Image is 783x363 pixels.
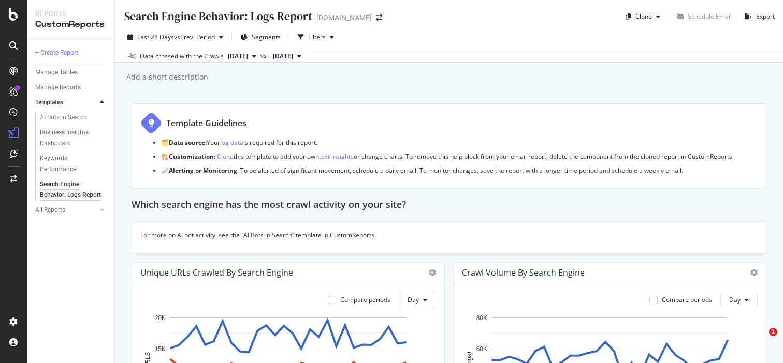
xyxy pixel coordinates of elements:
button: [DATE] [269,50,306,63]
a: Manage Reports [35,82,107,93]
span: Last 28 Days [137,33,174,41]
span: Day [729,295,741,304]
div: Clone [635,12,652,21]
a: Clone [217,152,234,161]
div: arrow-right-arrow-left [376,14,382,21]
span: vs Prev. Period [174,33,215,41]
div: Export [756,12,775,21]
div: Template Guidelines [166,117,247,129]
text: 80K [476,314,487,321]
div: Business Insights Dashboard [40,127,99,149]
text: 60K [476,345,487,353]
button: Day [399,292,436,308]
div: Keywords Performance [40,153,98,175]
button: Export [741,8,775,25]
p: 📈 : To be alerted of significant movement, schedule a daily email. To monitor changes, save the r... [161,166,758,175]
div: Compare periods [340,295,390,304]
strong: Alerting or Monitoring [169,166,237,175]
div: AI Bots in Search [40,112,87,123]
strong: Data source: [169,138,207,147]
h2: Which search engine has the most crawl activity on your site? [132,197,406,214]
span: Day [408,295,419,304]
button: Schedule Email [673,8,732,25]
a: Business Insights Dashboard [40,127,107,149]
div: Manage Tables [35,67,78,78]
a: + Create Report [35,48,107,58]
div: Template Guidelines 🗂️Data source:Yourlog datais required for this report. 🏗️Customization: Clone... [132,103,766,189]
div: Data crossed with the Crawls [140,52,224,61]
button: Clone [621,8,664,25]
span: 2025 Aug. 10th [273,52,293,61]
p: For more on AI bot activity, see the “AI Bots in Search” template in CustomReports. [140,231,758,239]
p: 🏗️ this template to add your own or change charts. To remove this help block from your email repo... [161,152,758,161]
div: [DOMAIN_NAME] [316,12,372,23]
text: 20K [155,314,166,321]
div: CustomReports [35,19,106,31]
button: Last 28 DaysvsPrev. Period [123,29,227,46]
div: + Create Report [35,48,78,58]
a: Search Engine Behavior: Logs Report [40,179,107,201]
div: Manage Reports [35,82,81,93]
span: vs [260,51,269,61]
a: text insights [319,152,354,161]
a: log data [220,138,243,147]
a: Keywords Performance [40,153,107,175]
div: For more on AI bot activity, see the “AI Bots in Search” template in CustomReports. [132,222,766,253]
div: Search Engine Behavior: Logs Report [40,179,101,201]
button: [DATE] [224,50,260,63]
a: All Reports [35,205,97,216]
span: 1 [769,328,777,336]
button: Day [720,292,758,308]
p: 🗂️ Your is required for this report. [161,138,758,147]
button: Filters [294,29,338,46]
a: AI Bots in Search [40,112,107,123]
a: Templates [35,97,97,108]
div: Which search engine has the most crawl activity on your site? [132,197,766,214]
div: Filters [308,33,326,41]
div: Unique URLs Crawled By Search Engine [140,267,293,278]
iframe: Intercom live chat [748,328,773,353]
strong: Customization: [169,152,215,161]
text: 15K [155,345,166,353]
span: Segments [252,33,281,41]
div: Crawl Volume By Search Engine [462,267,585,278]
button: Segments [236,29,285,46]
div: All Reports [35,205,65,216]
span: 2025 Sep. 7th [228,52,248,61]
div: Templates [35,97,63,108]
a: Manage Tables [35,67,107,78]
div: Search Engine Behavior: Logs Report [123,8,312,24]
div: Reports [35,8,106,19]
div: Compare periods [662,295,712,304]
div: Add a short description [125,72,208,82]
div: Schedule Email [688,12,732,21]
